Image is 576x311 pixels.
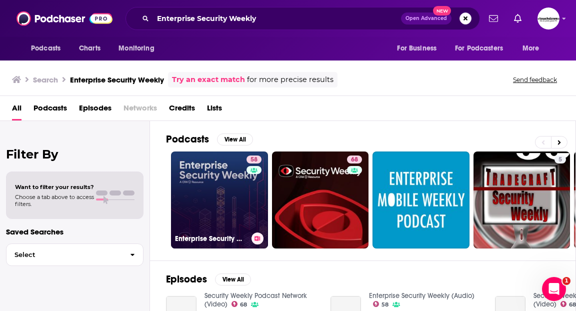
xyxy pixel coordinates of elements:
a: Enterprise Security Weekly (Audio) [369,291,474,300]
span: For Podcasters [455,41,503,55]
h3: Enterprise Security Weekly (Audio) [175,234,247,243]
button: View All [217,133,253,145]
span: For Business [397,41,436,55]
span: New [433,6,451,15]
h2: Episodes [166,273,207,285]
span: Choose a tab above to access filters. [15,193,94,207]
span: Monitoring [118,41,154,55]
p: Saved Searches [6,227,143,236]
a: 58 [246,155,261,163]
button: open menu [111,39,167,58]
span: 68 [351,155,358,165]
span: Select [6,251,122,258]
a: Podcasts [33,100,67,120]
span: More [522,41,539,55]
span: Podcasts [31,41,60,55]
span: Want to filter your results? [15,183,94,190]
h3: Enterprise Security Weekly [70,75,164,84]
span: 1 [562,277,570,285]
span: Charts [79,41,100,55]
a: 58 [373,301,389,307]
div: Search podcasts, credits, & more... [125,7,480,30]
a: 58Enterprise Security Weekly (Audio) [171,151,268,248]
button: open menu [515,39,552,58]
a: PodcastsView All [166,133,253,145]
span: Open Advanced [405,16,447,21]
button: open menu [390,39,449,58]
button: Select [6,243,143,266]
span: 58 [381,302,388,307]
button: Send feedback [510,75,560,84]
a: Charts [72,39,106,58]
span: 5 [558,155,562,165]
a: Episodes [79,100,111,120]
a: Show notifications dropdown [510,10,525,27]
a: Security Weekly Podcast Network (Video) [204,291,307,308]
img: User Profile [537,7,559,29]
h2: Podcasts [166,133,209,145]
input: Search podcasts, credits, & more... [153,10,401,26]
h3: Search [33,75,58,84]
button: open menu [24,39,73,58]
a: Show notifications dropdown [485,10,502,27]
a: Credits [169,100,195,120]
button: View All [215,273,251,285]
img: Podchaser - Follow, Share and Rate Podcasts [16,9,112,28]
a: Try an exact match [172,74,245,85]
a: 68 [272,151,369,248]
a: All [12,100,21,120]
h2: Filter By [6,147,143,161]
iframe: Intercom live chat [542,277,566,301]
a: Lists [207,100,222,120]
span: Networks [123,100,157,120]
a: 5 [473,151,570,248]
a: 5 [554,155,566,163]
button: Open AdvancedNew [401,12,451,24]
a: 68 [231,301,247,307]
a: EpisodesView All [166,273,251,285]
a: 68 [347,155,362,163]
button: Show profile menu [537,7,559,29]
span: 68 [569,302,576,307]
span: Logged in as jvervelde [537,7,559,29]
span: for more precise results [247,74,333,85]
span: 58 [250,155,257,165]
button: open menu [448,39,517,58]
span: 68 [240,302,247,307]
